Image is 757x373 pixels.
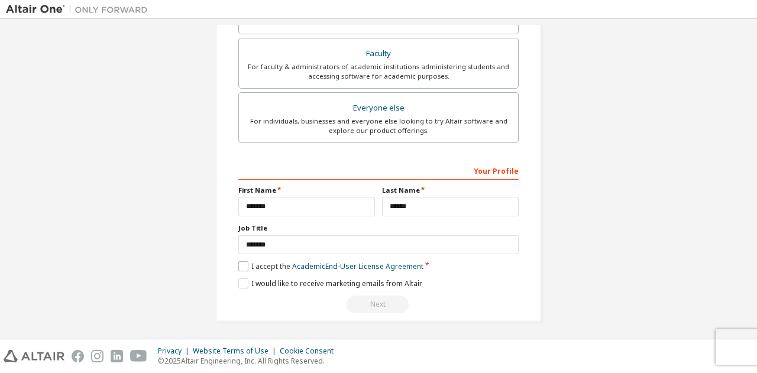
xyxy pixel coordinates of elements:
[6,4,154,15] img: Altair One
[111,350,123,362] img: linkedin.svg
[130,350,147,362] img: youtube.svg
[238,261,423,271] label: I accept the
[238,223,519,233] label: Job Title
[91,350,103,362] img: instagram.svg
[292,261,423,271] a: Academic End-User License Agreement
[238,186,375,195] label: First Name
[158,356,341,366] p: © 2025 Altair Engineering, Inc. All Rights Reserved.
[72,350,84,362] img: facebook.svg
[238,296,519,313] div: You need to provide your academic email
[246,116,511,135] div: For individuals, businesses and everyone else looking to try Altair software and explore our prod...
[280,346,341,356] div: Cookie Consent
[4,350,64,362] img: altair_logo.svg
[246,62,511,81] div: For faculty & administrators of academic institutions administering students and accessing softwa...
[193,346,280,356] div: Website Terms of Use
[246,46,511,62] div: Faculty
[246,100,511,116] div: Everyone else
[238,278,422,288] label: I would like to receive marketing emails from Altair
[382,186,519,195] label: Last Name
[158,346,193,356] div: Privacy
[238,161,519,180] div: Your Profile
